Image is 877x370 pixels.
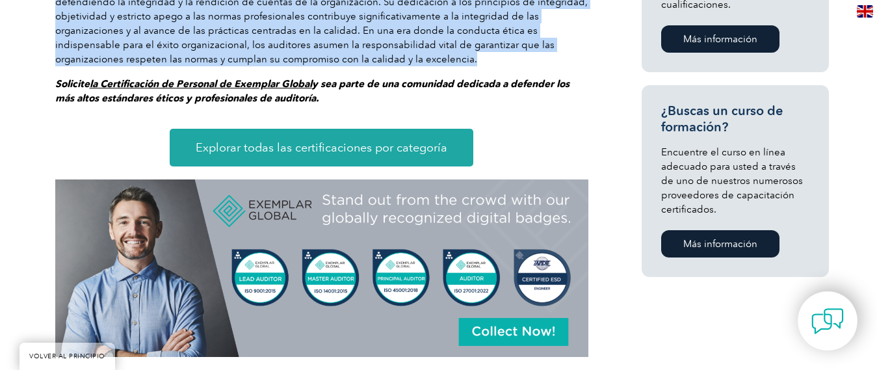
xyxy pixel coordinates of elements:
[661,25,779,53] a: Más información
[170,129,473,166] a: Explorar todas las certificaciones por categoría
[196,140,447,155] font: Explorar todas las certificaciones por categoría
[683,238,757,250] font: Más información
[20,343,115,370] a: VOLVER AL PRINCIPIO
[857,5,873,18] img: en
[55,78,90,90] font: Solicite
[811,305,844,337] img: contact-chat.png
[55,179,588,357] img: insignias digitales
[29,352,105,360] font: VOLVER AL PRINCIPIO
[661,103,783,135] font: ¿Buscas un curso de formación?
[55,78,569,104] font: y sea parte de una comunidad dedicada a defender los más altos estándares éticos y profesionales ...
[661,146,803,215] font: Encuentre el curso en línea adecuado para usted a través de uno de nuestros numerosos proveedores...
[683,33,757,45] font: Más información
[661,230,779,258] a: Más información
[90,78,312,90] a: la Certificación de Personal de Exemplar Global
